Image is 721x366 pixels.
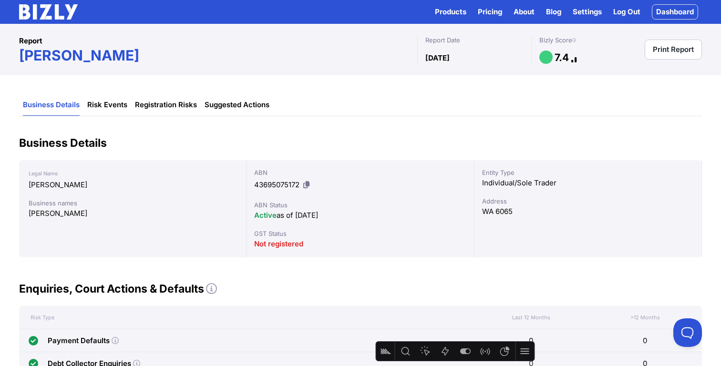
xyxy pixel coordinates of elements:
[254,211,277,220] span: Active
[588,329,702,352] div: 0
[205,94,269,116] a: Suggested Actions
[512,314,550,321] span: Last 12 Months
[254,229,466,238] div: GST Status
[135,94,197,116] a: Registration Risks
[474,329,588,352] div: 0
[652,4,698,20] a: Dashboard
[254,210,466,221] div: as of [DATE]
[19,47,417,64] h1: [PERSON_NAME]
[482,177,694,189] div: Individual/Sole Trader
[645,40,702,60] a: Print Report
[425,52,524,64] div: [DATE]
[254,180,299,189] span: 43695075172
[19,35,417,47] div: Report
[48,335,110,346] div: Payment Defaults
[29,198,237,208] div: Business names
[19,135,702,151] h2: Business Details
[23,94,80,116] a: Business Details
[628,314,662,321] span: >12 Months
[29,208,237,219] div: [PERSON_NAME]
[539,35,584,45] div: Bizly Score
[29,179,237,191] div: [PERSON_NAME]
[254,239,303,248] span: Not registered
[613,6,640,18] a: Log Out
[673,318,702,347] iframe: Toggle Customer Support
[482,206,694,217] div: WA 6065
[573,6,602,18] a: Settings
[435,6,466,18] button: Products
[87,94,127,116] a: Risk Events
[19,314,474,321] div: Risk Type
[546,6,561,18] a: Blog
[514,6,535,18] a: About
[29,168,237,179] div: Legal Name
[482,196,694,206] div: Address
[482,168,694,177] div: Entity Type
[425,35,524,45] div: Report Date
[19,281,702,296] h2: Enquiries, Court Actions & Defaults
[478,6,502,18] a: Pricing
[254,200,466,210] div: ABN Status
[254,168,466,177] div: ABN
[555,51,569,64] h1: 7.4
